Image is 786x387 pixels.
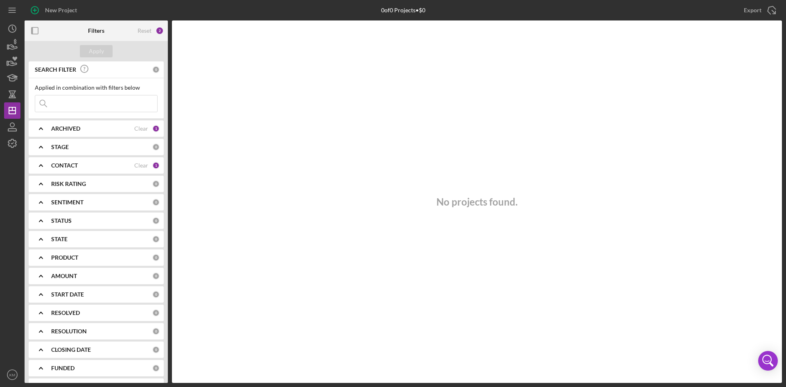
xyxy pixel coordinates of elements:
div: 0 [152,346,160,353]
b: RISK RATING [51,181,86,187]
b: CONTACT [51,162,78,169]
div: 0 [152,291,160,298]
div: Applied in combination with filters below [35,84,158,91]
div: 1 [152,162,160,169]
button: Export [736,2,782,18]
div: Export [744,2,761,18]
div: 0 [152,66,160,73]
div: 0 [152,272,160,280]
div: 1 [152,125,160,132]
b: CLOSING DATE [51,346,91,353]
div: Clear [134,125,148,132]
button: KM [4,367,20,383]
b: Filters [88,27,104,34]
button: Apply [80,45,113,57]
div: 0 [152,254,160,261]
div: Clear [134,162,148,169]
div: 0 [152,309,160,317]
b: STATUS [51,217,72,224]
div: New Project [45,2,77,18]
text: KM [9,373,15,377]
b: FUNDED [51,365,75,371]
div: 0 [152,364,160,372]
b: RESOLVED [51,310,80,316]
div: 0 [152,217,160,224]
b: AMOUNT [51,273,77,279]
b: RESOLUTION [51,328,87,335]
div: 0 [152,143,160,151]
b: STATE [51,236,68,242]
div: 0 [152,235,160,243]
div: Open Intercom Messenger [758,351,778,371]
div: 0 [152,199,160,206]
div: 0 of 0 Projects • $0 [381,7,425,14]
b: PRODUCT [51,254,78,261]
b: ARCHIVED [51,125,80,132]
b: SENTIMENT [51,199,84,206]
button: New Project [25,2,85,18]
div: Reset [138,27,151,34]
b: SEARCH FILTER [35,66,76,73]
div: 0 [152,328,160,335]
div: Apply [89,45,104,57]
h3: No projects found. [436,196,517,208]
div: 2 [156,27,164,35]
b: START DATE [51,291,84,298]
b: STAGE [51,144,69,150]
div: 0 [152,180,160,188]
